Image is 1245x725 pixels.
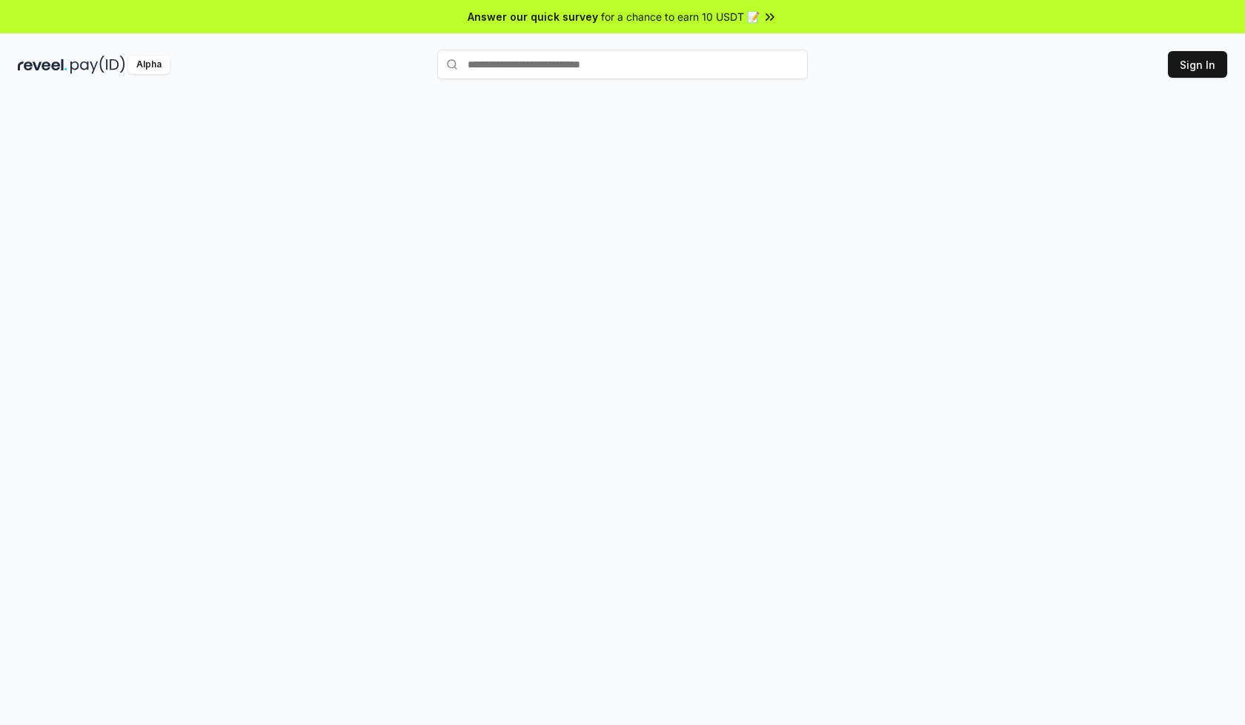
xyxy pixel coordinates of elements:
[601,9,760,24] span: for a chance to earn 10 USDT 📝
[70,56,125,74] img: pay_id
[18,56,67,74] img: reveel_dark
[468,9,598,24] span: Answer our quick survey
[128,56,170,74] div: Alpha
[1168,51,1227,78] button: Sign In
